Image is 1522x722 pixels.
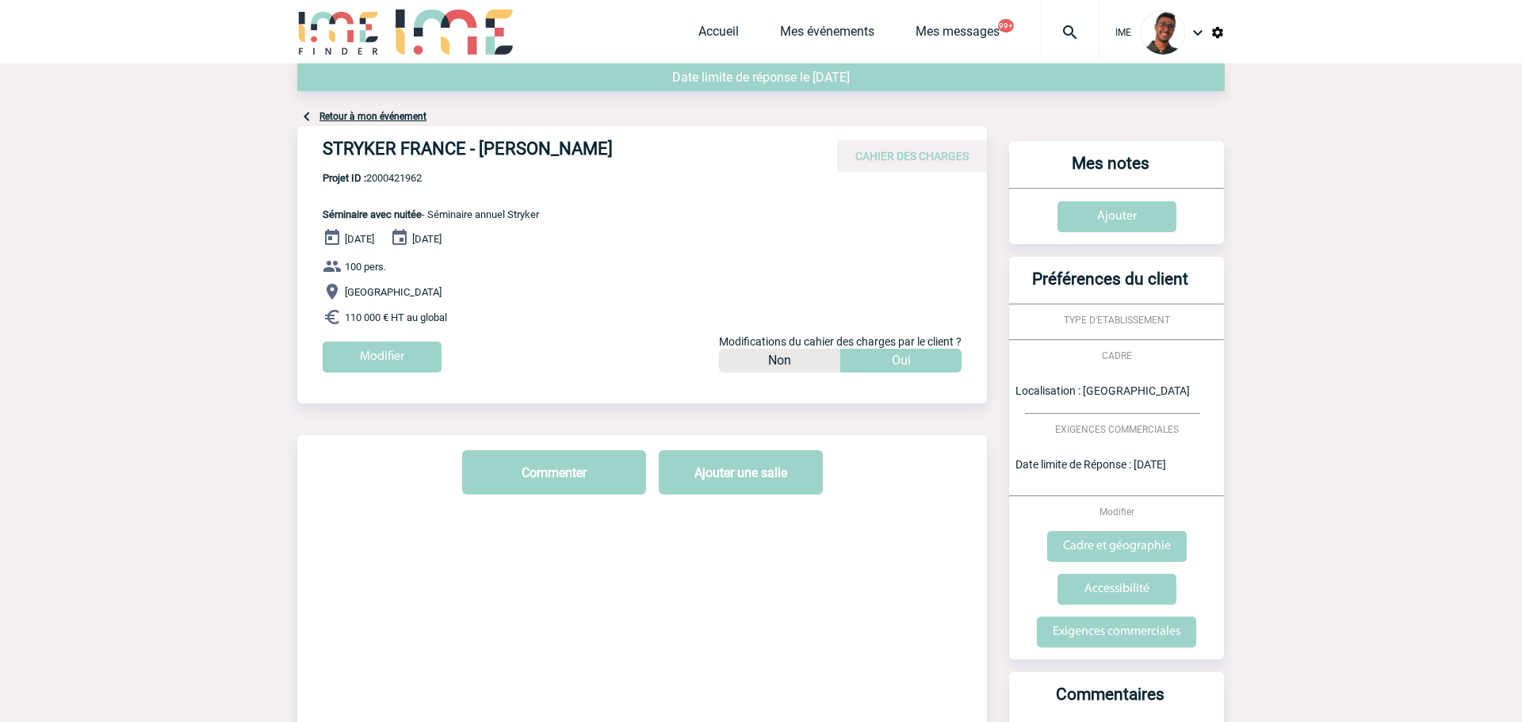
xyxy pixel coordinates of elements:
[345,261,386,273] span: 100 pers.
[319,111,426,122] a: Retour à mon événement
[323,208,539,220] span: - Séminaire annuel Stryker
[412,233,442,245] span: [DATE]
[698,24,739,46] a: Accueil
[892,349,911,372] p: Oui
[323,342,442,372] input: Modifier
[1141,10,1185,55] img: 124970-0.jpg
[345,233,374,245] span: [DATE]
[1015,384,1190,397] span: Localisation : [GEOGRAPHIC_DATA]
[1057,574,1176,605] input: Accessibilité
[1015,269,1205,304] h3: Préférences du client
[1047,531,1187,562] input: Cadre et géographie
[345,311,447,323] span: 110 000 € HT au global
[323,172,539,184] span: 2000421962
[1015,458,1166,471] span: Date limite de Réponse : [DATE]
[1015,685,1205,719] h3: Commentaires
[855,150,969,162] span: CAHIER DES CHARGES
[323,208,422,220] span: Séminaire avec nuitée
[1015,154,1205,188] h3: Mes notes
[768,349,791,372] p: Non
[462,450,646,495] button: Commenter
[780,24,874,46] a: Mes événements
[1102,350,1132,361] span: CADRE
[1057,201,1176,232] input: Ajouter
[1055,424,1179,435] span: EXIGENCES COMMERCIALES
[297,10,380,55] img: IME-Finder
[659,450,823,495] button: Ajouter une salle
[719,335,962,348] span: Modifications du cahier des charges par le client ?
[323,172,366,184] b: Projet ID :
[916,24,1000,46] a: Mes messages
[345,286,442,298] span: [GEOGRAPHIC_DATA]
[323,139,798,166] h4: STRYKER FRANCE - [PERSON_NAME]
[1037,617,1196,648] input: Exigences commerciales
[998,19,1014,32] button: 99+
[1099,506,1134,518] span: Modifier
[1064,315,1170,326] span: TYPE D'ETABLISSEMENT
[672,70,850,85] span: Date limite de réponse le [DATE]
[1115,27,1131,38] span: IME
